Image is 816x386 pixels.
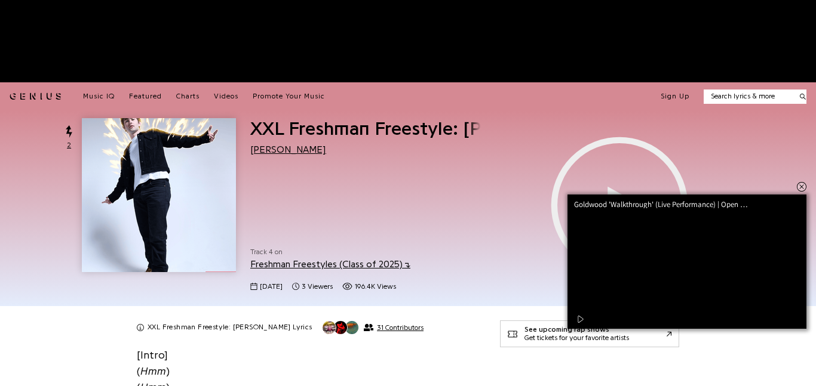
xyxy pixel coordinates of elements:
span: 3 viewers [302,282,333,292]
a: Music IQ [83,92,115,101]
i: Hmm [140,366,166,376]
div: Goldwood 'Walkthrough' (Live Performance) | Open Mic [574,200,759,208]
div: Get tickets for your favorite artists [524,334,629,342]
a: Freshman Freestyles (Class of 2025) [250,260,410,269]
span: Promote Your Music [253,92,325,100]
span: 196.4K views [355,282,396,292]
button: 31 Contributors [322,320,424,335]
a: Featured [129,92,162,101]
span: 31 Contributors [377,323,424,332]
a: Charts [176,92,200,101]
span: 196,439 views [342,282,396,292]
span: Charts [176,92,200,100]
span: [DATE] [260,282,283,292]
span: Featured [129,92,162,100]
span: 2 [67,140,71,150]
span: Videos [214,92,238,100]
a: Promote Your Music [253,92,325,101]
h2: XXL Freshman Freestyle: [PERSON_NAME] Lyrics [148,323,312,332]
span: Music IQ [83,92,115,100]
a: See upcoming rap showsGet tickets for your favorite artists [500,320,679,347]
div: See upcoming rap shows [524,326,629,334]
input: Search lyrics & more [704,91,793,101]
a: Videos [214,92,238,101]
span: 3 viewers [292,282,333,292]
span: Track 4 on [250,247,481,257]
iframe: primisNativeSkinFrame_SekindoSPlayer68d3eee3edb20 [500,118,739,292]
img: Cover art for XXL Freshman Freestyle: ian by ian [82,118,236,272]
a: [PERSON_NAME] [250,145,326,155]
button: Sign Up [661,92,689,101]
span: XXL Freshman Freestyle: [PERSON_NAME] [250,119,613,138]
